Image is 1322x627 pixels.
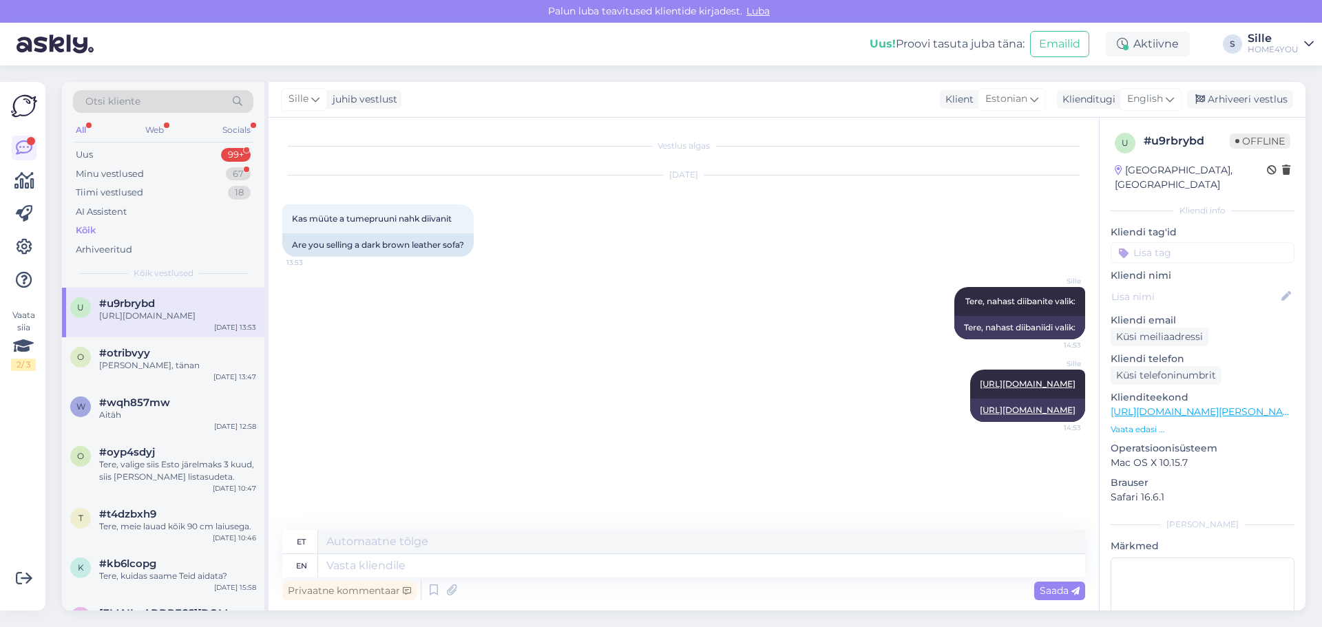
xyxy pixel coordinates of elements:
[1111,441,1294,456] p: Operatsioonisüsteem
[213,372,256,382] div: [DATE] 13:47
[99,347,150,359] span: #otribvyy
[228,186,251,200] div: 18
[296,554,307,577] div: en
[870,36,1025,52] div: Proovi tasuta juba täna:
[220,121,253,139] div: Socials
[1230,134,1290,149] span: Offline
[99,310,256,322] div: [URL][DOMAIN_NAME]
[99,359,256,372] div: [PERSON_NAME], tänan
[282,582,417,600] div: Privaatne kommentaar
[1248,44,1299,55] div: HOME4YOU
[954,316,1085,339] div: Tere, nahast diibaniidi valik:
[282,233,474,257] div: Are you selling a dark brown leather sofa?
[1029,359,1081,369] span: Sille
[76,224,96,237] div: Kõik
[213,533,256,543] div: [DATE] 10:46
[76,401,85,412] span: w
[76,186,143,200] div: Tiimi vestlused
[11,359,36,371] div: 2 / 3
[99,607,242,619] span: yarpolyakov@gmail.com
[1111,456,1294,470] p: Mac OS X 10.15.7
[940,92,974,107] div: Klient
[99,396,170,409] span: #wqh857mw
[980,405,1076,415] a: [URL][DOMAIN_NAME]
[282,140,1085,152] div: Vestlus algas
[76,243,132,257] div: Arhiveeritud
[99,557,156,570] span: #kb6lcopg
[985,92,1027,107] span: Estonian
[1122,138,1129,148] span: u
[1111,268,1294,283] p: Kliendi nimi
[78,513,83,523] span: t
[1040,584,1080,597] span: Saada
[1111,352,1294,366] p: Kliendi telefon
[1187,90,1293,109] div: Arhiveeri vestlus
[1111,313,1294,328] p: Kliendi email
[99,508,156,520] span: #t4dzbxh9
[297,530,306,553] div: et
[1111,539,1294,553] p: Märkmed
[980,379,1076,389] a: [URL][DOMAIN_NAME]
[742,5,774,17] span: Luba
[282,169,1085,181] div: [DATE]
[76,167,144,181] div: Minu vestlused
[77,302,84,312] span: u
[1111,328,1208,346] div: Küsi meiliaadressi
[11,309,36,371] div: Vaata siia
[214,582,256,593] div: [DATE] 15:58
[99,446,155,458] span: #oyp4sdyj
[99,458,256,483] div: Tere, valige siis Esto järelmaks 3 kuud, siis [PERSON_NAME] listasudeta.
[99,570,256,582] div: Tere, kuidas saame Teid aidata?
[99,520,256,533] div: Tere, meie lauad kõik 90 cm laiusega.
[77,451,84,461] span: o
[214,421,256,432] div: [DATE] 12:58
[99,297,155,310] span: #u9rbrybd
[1111,405,1301,418] a: [URL][DOMAIN_NAME][PERSON_NAME]
[76,148,93,162] div: Uus
[11,93,37,119] img: Askly Logo
[1029,340,1081,350] span: 14:53
[1127,92,1163,107] span: English
[1106,32,1190,56] div: Aktiivne
[143,121,167,139] div: Web
[1111,242,1294,263] input: Lisa tag
[327,92,397,107] div: juhib vestlust
[1029,276,1081,286] span: Sille
[1223,34,1242,54] div: S
[85,94,140,109] span: Otsi kliente
[288,92,308,107] span: Sille
[77,352,84,362] span: o
[1111,390,1294,405] p: Klienditeekond
[870,37,896,50] b: Uus!
[1111,490,1294,504] p: Safari 16.6.1
[1111,476,1294,490] p: Brauser
[1029,423,1081,433] span: 14:53
[1248,33,1314,55] a: SilleHOME4YOU
[1111,366,1221,385] div: Küsi telefoninumbrit
[965,296,1076,306] span: Tere, nahast diibanite valik:
[1111,225,1294,240] p: Kliendi tag'id
[1115,163,1267,192] div: [GEOGRAPHIC_DATA], [GEOGRAPHIC_DATA]
[214,322,256,332] div: [DATE] 13:53
[1030,31,1089,57] button: Emailid
[226,167,251,181] div: 67
[1144,133,1230,149] div: # u9rbrybd
[1057,92,1115,107] div: Klienditugi
[292,213,452,224] span: Kas müüte a tumepruuni nahk diivanit
[1111,423,1294,436] p: Vaata edasi ...
[221,148,251,162] div: 99+
[1111,289,1279,304] input: Lisa nimi
[99,409,256,421] div: Aitäh
[78,562,84,573] span: k
[73,121,89,139] div: All
[1248,33,1299,44] div: Sille
[213,483,256,493] div: [DATE] 10:47
[76,205,127,219] div: AI Assistent
[1111,204,1294,217] div: Kliendi info
[286,257,338,268] span: 13:53
[1111,518,1294,531] div: [PERSON_NAME]
[134,267,193,279] span: Kõik vestlused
